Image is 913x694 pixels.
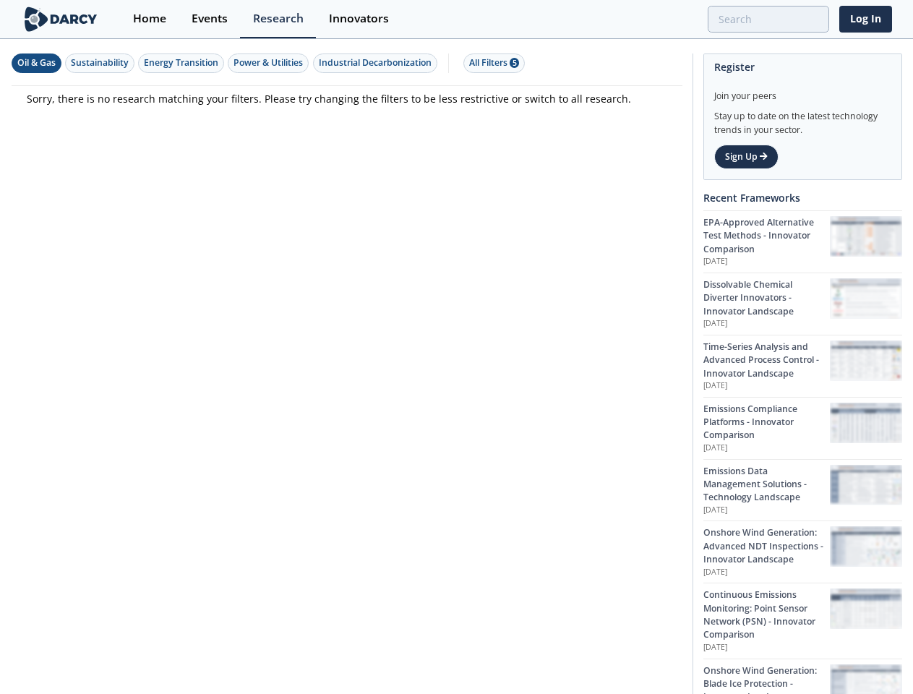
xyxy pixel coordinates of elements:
[703,465,830,505] div: Emissions Data Management Solutions - Technology Landscape
[703,520,902,583] a: Onshore Wind Generation: Advanced NDT Inspections - Innovator Landscape [DATE] Onshore Wind Gener...
[703,397,902,459] a: Emissions Compliance Platforms - Innovator Comparison [DATE] Emissions Compliance Platforms - Inn...
[313,53,437,73] button: Industrial Decarbonization
[703,583,902,658] a: Continuous Emissions Monitoring: Point Sensor Network (PSN) - Innovator Comparison [DATE] Continu...
[703,340,830,380] div: Time-Series Analysis and Advanced Process Control - Innovator Landscape
[714,145,779,169] a: Sign Up
[714,103,891,137] div: Stay up to date on the latest technology trends in your sector.
[319,56,432,69] div: Industrial Decarbonization
[253,13,304,25] div: Research
[703,318,830,330] p: [DATE]
[22,7,100,32] img: logo-wide.svg
[703,185,902,210] div: Recent Frameworks
[12,53,61,73] button: Oil & Gas
[714,54,891,80] div: Register
[510,58,519,68] span: 5
[703,278,830,318] div: Dissolvable Chemical Diverter Innovators - Innovator Landscape
[138,53,224,73] button: Energy Transition
[703,505,830,516] p: [DATE]
[71,56,129,69] div: Sustainability
[329,13,389,25] div: Innovators
[703,216,830,256] div: EPA-Approved Alternative Test Methods - Innovator Comparison
[703,403,830,442] div: Emissions Compliance Platforms - Innovator Comparison
[133,13,166,25] div: Home
[17,56,56,69] div: Oil & Gas
[233,56,303,69] div: Power & Utilities
[469,56,519,69] div: All Filters
[703,642,830,654] p: [DATE]
[703,335,902,397] a: Time-Series Analysis and Advanced Process Control - Innovator Landscape [DATE] Time-Series Analys...
[714,80,891,103] div: Join your peers
[703,567,830,578] p: [DATE]
[703,442,830,454] p: [DATE]
[703,210,902,273] a: EPA-Approved Alternative Test Methods - Innovator Comparison [DATE] EPA-Approved Alternative Test...
[144,56,218,69] div: Energy Transition
[839,6,892,33] a: Log In
[703,588,830,642] div: Continuous Emissions Monitoring: Point Sensor Network (PSN) - Innovator Comparison
[703,459,902,521] a: Emissions Data Management Solutions - Technology Landscape [DATE] Emissions Data Management Solut...
[65,53,134,73] button: Sustainability
[703,526,830,566] div: Onshore Wind Generation: Advanced NDT Inspections - Innovator Landscape
[192,13,228,25] div: Events
[703,273,902,335] a: Dissolvable Chemical Diverter Innovators - Innovator Landscape [DATE] Dissolvable Chemical Divert...
[703,380,830,392] p: [DATE]
[703,256,830,267] p: [DATE]
[463,53,525,73] button: All Filters 5
[27,91,667,106] p: Sorry, there is no research matching your filters. Please try changing the filters to be less res...
[228,53,309,73] button: Power & Utilities
[708,6,829,33] input: Advanced Search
